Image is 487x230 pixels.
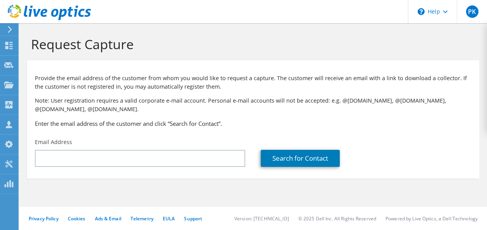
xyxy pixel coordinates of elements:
[163,215,175,222] a: EULA
[234,215,289,222] li: Version: [TECHNICAL_ID]
[35,138,72,146] label: Email Address
[35,96,472,113] p: Note: User registration requires a valid corporate e-mail account. Personal e-mail accounts will ...
[261,150,340,167] a: Search for Contact
[35,119,472,128] h3: Enter the email address of the customer and click “Search for Contact”.
[35,74,472,91] p: Provide the email address of the customer from whom you would like to request a capture. The cust...
[31,36,472,52] h1: Request Capture
[68,215,86,222] a: Cookies
[466,5,478,18] span: PK
[131,215,153,222] a: Telemetry
[298,215,376,222] li: © 2025 Dell Inc. All Rights Reserved
[418,8,425,15] svg: \n
[29,215,59,222] a: Privacy Policy
[385,215,478,222] li: Powered by Live Optics, a Dell Technology
[95,215,121,222] a: Ads & Email
[184,215,202,222] a: Support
